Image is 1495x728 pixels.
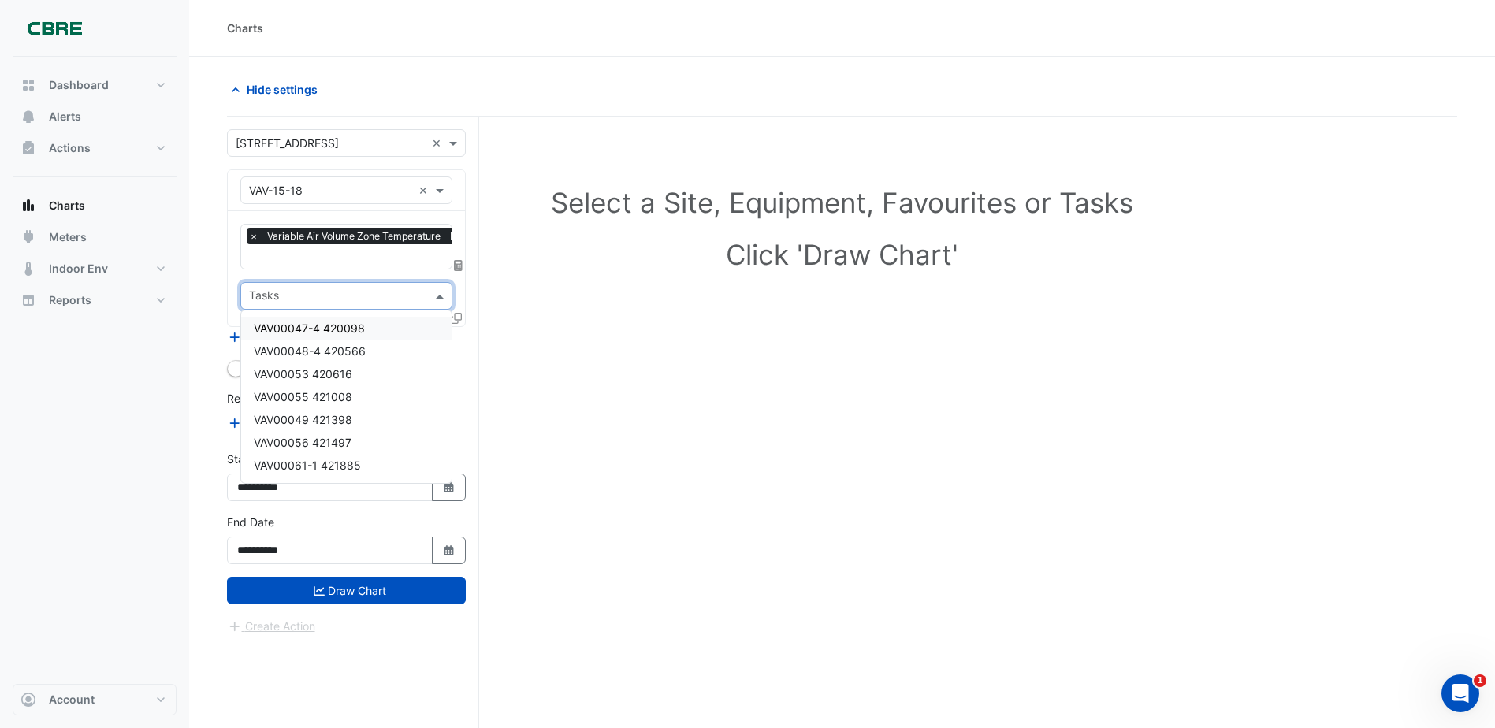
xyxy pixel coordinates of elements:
button: Meters [13,221,177,253]
app-icon: Indoor Env [20,261,36,277]
span: Hide settings [247,81,318,98]
button: Alerts [13,101,177,132]
span: VAV00056 421497 [254,436,351,449]
button: Actions [13,132,177,164]
span: VAV00061-1 421885 [254,459,361,472]
label: End Date [227,514,274,530]
span: VAV00048-4 420566 [254,344,366,358]
img: Company Logo [19,13,90,44]
span: VAV00049 421398 [254,413,352,426]
app-icon: Dashboard [20,77,36,93]
span: Indoor Env [49,261,108,277]
span: Clone Favourites and Tasks from this Equipment to other Equipment [451,311,462,325]
fa-icon: Select Date [442,481,456,494]
label: Start Date [227,451,280,467]
label: Reference Lines [227,390,310,407]
button: Indoor Env [13,253,177,284]
button: Dashboard [13,69,177,101]
span: × [247,228,261,244]
div: Charts [227,20,263,36]
button: Add Reference Line [227,414,344,432]
app-icon: Reports [20,292,36,308]
span: 1 [1474,674,1486,687]
button: Account [13,684,177,715]
div: Tasks [247,287,279,307]
button: Add Equipment [227,328,322,346]
button: Reports [13,284,177,316]
div: Options List [241,310,452,483]
button: Charts [13,190,177,221]
button: Draw Chart [227,577,466,604]
h1: Select a Site, Equipment, Favourites or Tasks [262,186,1422,219]
span: Variable Air Volume Zone Temperature - L15, 15-18 [263,228,500,244]
fa-icon: Select Date [442,544,456,557]
span: Reports [49,292,91,308]
span: VAV00055 421008 [254,390,352,403]
span: Choose Function [452,258,466,272]
app-icon: Charts [20,198,36,214]
span: Dashboard [49,77,109,93]
app-icon: Alerts [20,109,36,124]
app-icon: Actions [20,140,36,156]
span: Charts [49,198,85,214]
span: VAV00047-4 420098 [254,321,365,335]
app-escalated-ticket-create-button: Please draw the charts first [227,618,316,632]
span: Clear [432,135,445,151]
app-icon: Meters [20,229,36,245]
span: Clear [418,182,432,199]
button: Hide settings [227,76,328,103]
iframe: Intercom live chat [1441,674,1479,712]
h1: Click 'Draw Chart' [262,238,1422,271]
span: Actions [49,140,91,156]
span: Meters [49,229,87,245]
span: Alerts [49,109,81,124]
span: VAV00053 420616 [254,367,352,381]
span: Account [49,692,95,708]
